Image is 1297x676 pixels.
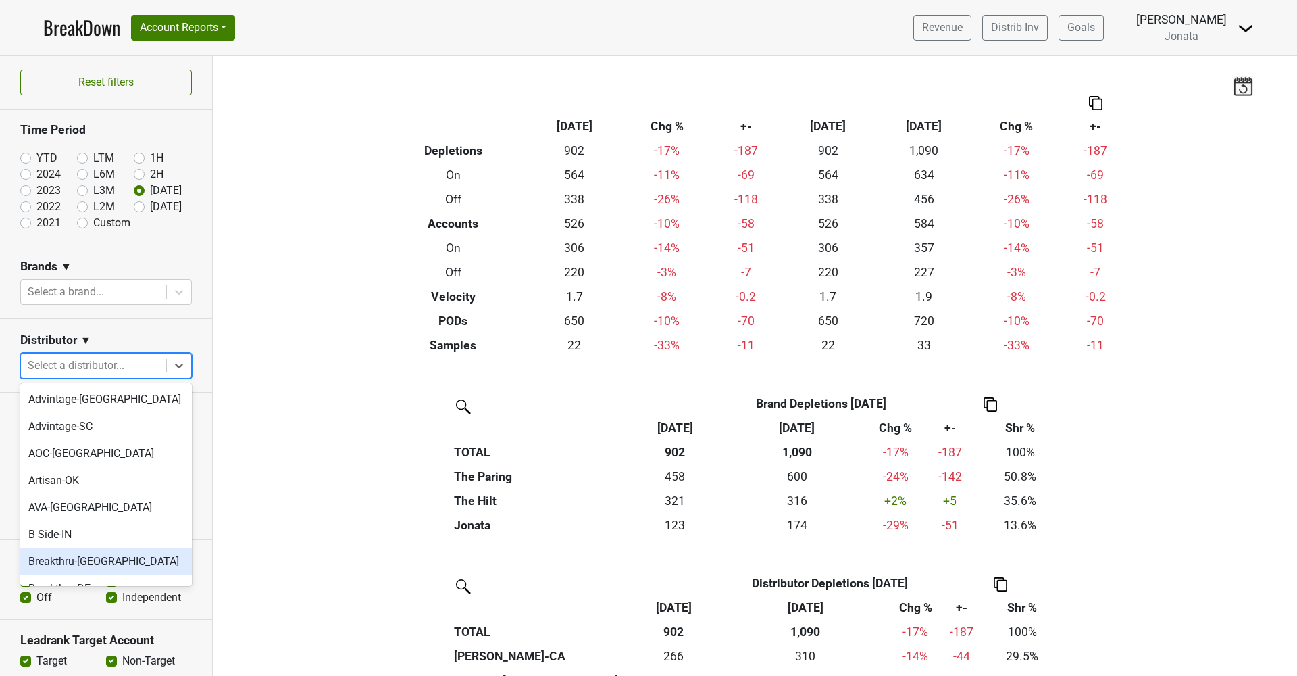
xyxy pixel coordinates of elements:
[380,163,527,187] th: On
[780,285,876,309] td: 1.7
[876,163,972,187] td: 634
[622,187,712,212] td: -26 %
[622,260,712,285] td: -3 %
[984,397,997,412] img: Copy to clipboard
[780,114,876,139] th: [DATE]
[980,440,1060,464] td: 100%
[622,114,712,139] th: Chg %
[526,187,622,212] td: 338
[712,333,780,358] td: -11
[122,589,181,606] label: Independent
[451,440,628,464] th: TOTAL
[628,644,720,669] td: 266.27
[1089,96,1102,110] img: Copy to clipboard
[891,644,940,669] td: -14 %
[526,139,622,163] td: 902
[1233,76,1253,95] img: last_updated_date
[20,521,192,548] div: B Side-IN
[93,183,115,199] label: L3M
[980,464,1060,489] td: 50.8%
[902,625,928,639] span: -17%
[972,187,1062,212] td: -26 %
[451,575,473,596] img: filter
[380,260,527,285] th: Off
[723,440,871,464] th: 1,090
[780,260,876,285] td: 220
[712,309,780,333] td: -70
[972,236,1062,260] td: -14 %
[780,212,876,236] td: 526
[876,212,972,236] td: 584
[1061,309,1129,333] td: -70
[380,139,527,163] th: Depletions
[20,548,192,575] div: Breakthru-[GEOGRAPHIC_DATA]
[630,648,717,665] div: 266
[451,464,628,489] th: The Paring
[380,285,527,309] th: Velocity
[20,386,192,413] div: Advintage-[GEOGRAPHIC_DATA]
[972,309,1062,333] td: -10 %
[984,596,1061,620] th: Shr %: activate to sort column ascending
[980,513,1060,537] td: 13.6%
[723,391,920,416] th: Brand Depletions [DATE]
[984,644,1061,669] td: 29.5%
[720,571,940,596] th: Distributor Depletions [DATE]
[1061,260,1129,285] td: -7
[876,187,972,212] td: 456
[972,285,1062,309] td: -8 %
[526,163,622,187] td: 564
[630,468,719,485] div: 458
[876,114,972,139] th: [DATE]
[780,187,876,212] td: 338
[451,596,628,620] th: &nbsp;: activate to sort column ascending
[80,333,91,349] span: ▼
[93,199,115,215] label: L2M
[20,633,192,648] h3: Leadrank Target Account
[20,413,192,440] div: Advintage-SC
[982,15,1048,41] a: Distrib Inv
[923,468,977,485] div: -142
[726,492,868,510] div: 316
[712,187,780,212] td: -118
[122,653,175,669] label: Non-Target
[950,625,973,639] span: -187
[93,215,130,231] label: Custom
[526,309,622,333] td: 650
[876,236,972,260] td: 357
[36,199,61,215] label: 2022
[972,333,1062,358] td: -33 %
[871,489,920,513] td: +2 %
[451,416,628,440] th: &nbsp;: activate to sort column ascending
[36,150,57,166] label: YTD
[380,236,527,260] th: On
[712,285,780,309] td: -0.2
[628,620,720,644] th: 902
[972,260,1062,285] td: -3 %
[526,236,622,260] td: 306
[723,416,871,440] th: Sep '24: activate to sort column ascending
[972,163,1062,187] td: -11 %
[972,139,1062,163] td: -17 %
[622,333,712,358] td: -33 %
[1059,15,1104,41] a: Goals
[876,309,972,333] td: 720
[451,620,628,644] th: TOTAL
[20,123,192,137] h3: Time Period
[380,187,527,212] th: Off
[876,260,972,285] td: 227
[451,644,628,669] th: [PERSON_NAME]-CA
[20,575,192,602] div: Breakthru-DE
[720,596,891,620] th: Sep '24: activate to sort column ascending
[526,260,622,285] td: 220
[720,620,891,644] th: 1,090
[20,70,192,95] button: Reset filters
[61,259,72,275] span: ▼
[628,513,723,537] td: 122.773
[93,150,114,166] label: LTM
[451,513,628,537] th: Jonata
[712,163,780,187] td: -69
[723,513,871,537] th: 173.675
[622,309,712,333] td: -10 %
[36,653,67,669] label: Target
[150,166,163,183] label: 2H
